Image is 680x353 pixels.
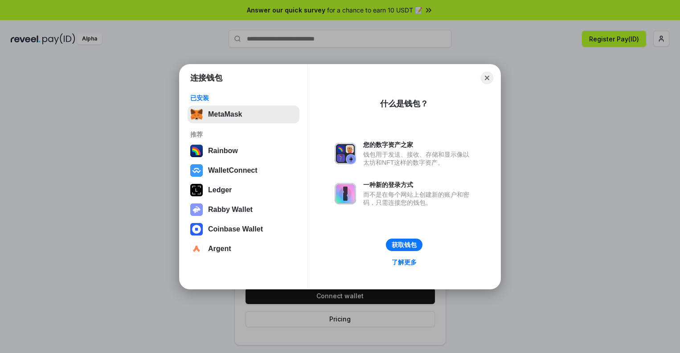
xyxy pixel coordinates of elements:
button: Argent [188,240,299,258]
div: 了解更多 [392,258,417,266]
img: svg+xml,%3Csvg%20fill%3D%22none%22%20height%3D%2233%22%20viewBox%3D%220%200%2035%2033%22%20width%... [190,108,203,121]
button: Coinbase Wallet [188,220,299,238]
img: svg+xml,%3Csvg%20xmlns%3D%22http%3A%2F%2Fwww.w3.org%2F2000%2Fsvg%22%20fill%3D%22none%22%20viewBox... [335,143,356,164]
img: svg+xml,%3Csvg%20xmlns%3D%22http%3A%2F%2Fwww.w3.org%2F2000%2Fsvg%22%20fill%3D%22none%22%20viewBox... [190,203,203,216]
img: svg+xml,%3Csvg%20width%3D%2228%22%20height%3D%2228%22%20viewBox%3D%220%200%2028%2028%22%20fill%3D... [190,223,203,235]
div: 获取钱包 [392,241,417,249]
div: MetaMask [208,110,242,118]
div: WalletConnect [208,166,258,174]
div: Argent [208,245,231,253]
button: Close [481,72,493,84]
img: svg+xml,%3Csvg%20width%3D%22120%22%20height%3D%22120%22%20viewBox%3D%220%200%20120%20120%22%20fil... [190,145,203,157]
div: 一种新的登录方式 [363,181,474,189]
div: Rainbow [208,147,238,155]
div: 您的数字资产之家 [363,141,474,149]
img: svg+xml,%3Csvg%20xmlns%3D%22http%3A%2F%2Fwww.w3.org%2F2000%2Fsvg%22%20width%3D%2228%22%20height%3... [190,184,203,196]
div: 钱包用于发送、接收、存储和显示像以太坊和NFT这样的数字资产。 [363,150,474,166]
div: 什么是钱包？ [380,98,428,109]
div: 而不是在每个网站上创建新的账户和密码，只需连接您的钱包。 [363,191,474,207]
h1: 连接钱包 [190,73,222,83]
img: svg+xml,%3Csvg%20width%3D%2228%22%20height%3D%2228%22%20viewBox%3D%220%200%2028%2028%22%20fill%3D... [190,243,203,255]
div: Rabby Wallet [208,206,253,214]
button: WalletConnect [188,162,299,179]
button: MetaMask [188,105,299,123]
button: Rainbow [188,142,299,160]
button: Rabby Wallet [188,201,299,219]
a: 了解更多 [386,256,422,268]
img: svg+xml,%3Csvg%20width%3D%2228%22%20height%3D%2228%22%20viewBox%3D%220%200%2028%2028%22%20fill%3D... [190,164,203,177]
div: 推荐 [190,130,297,138]
div: Ledger [208,186,232,194]
img: svg+xml,%3Csvg%20xmlns%3D%22http%3A%2F%2Fwww.w3.org%2F2000%2Fsvg%22%20fill%3D%22none%22%20viewBox... [335,183,356,204]
button: 获取钱包 [386,239,422,251]
button: Ledger [188,181,299,199]
div: Coinbase Wallet [208,225,263,233]
div: 已安装 [190,94,297,102]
